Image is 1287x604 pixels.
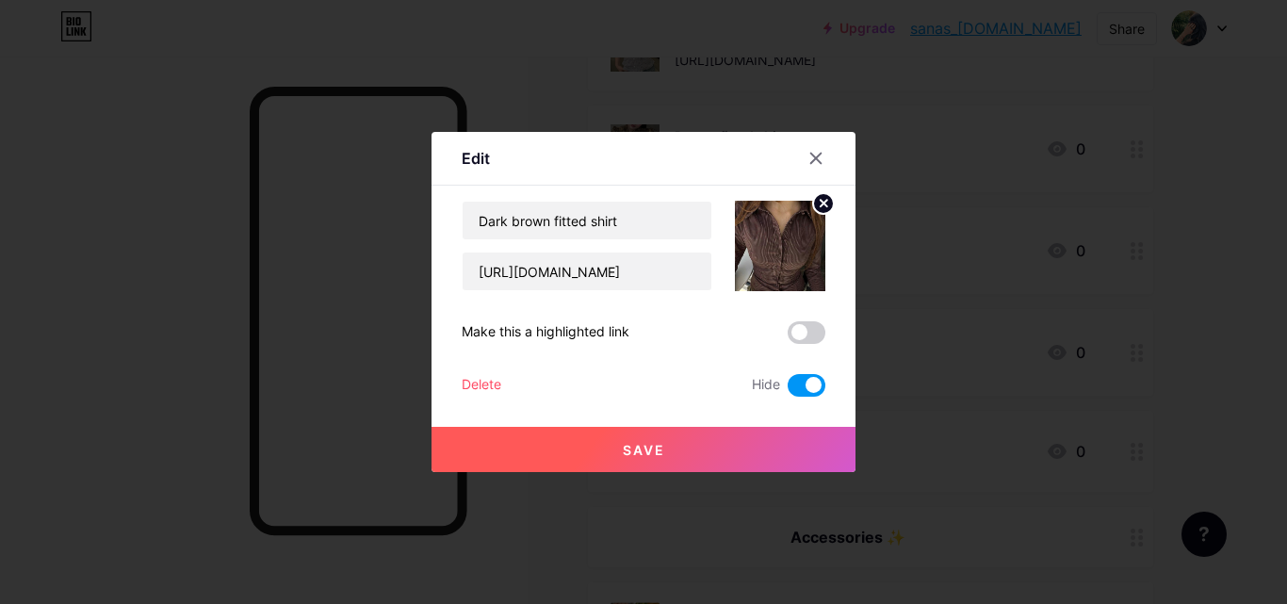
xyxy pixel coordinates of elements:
[462,321,629,344] div: Make this a highlighted link
[623,442,665,458] span: Save
[462,374,501,397] div: Delete
[432,427,855,472] button: Save
[463,253,711,290] input: URL
[752,374,780,397] span: Hide
[735,201,825,291] img: link_thumbnail
[463,202,711,239] input: Title
[462,147,490,170] div: Edit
